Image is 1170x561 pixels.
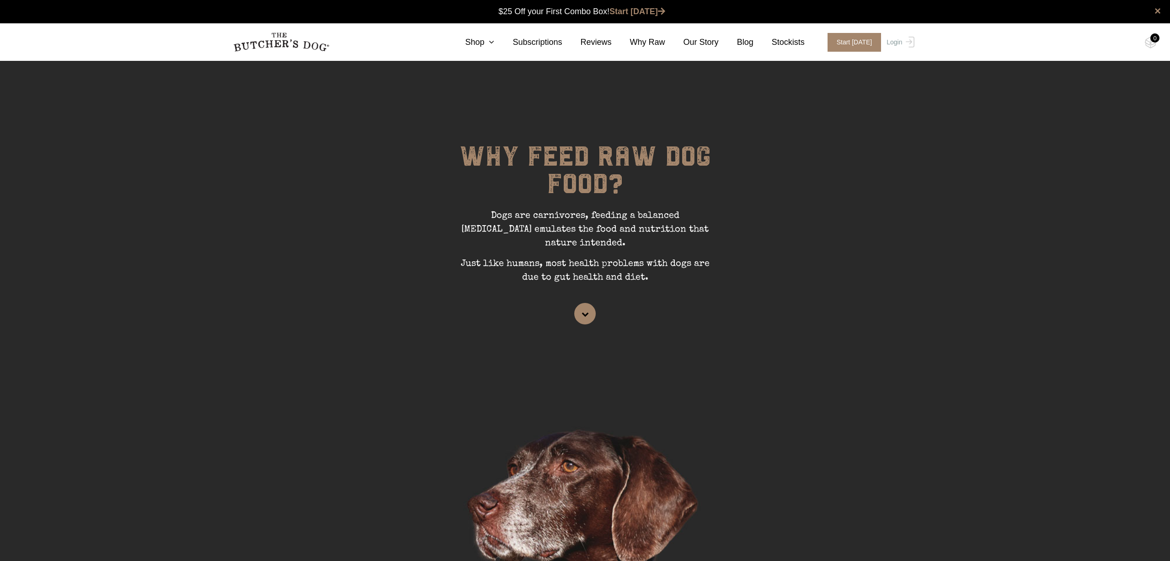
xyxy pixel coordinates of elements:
p: Dogs are carnivores, feeding a balanced [MEDICAL_DATA] emulates the food and nutrition that natur... [448,209,722,257]
a: Reviews [562,36,612,49]
a: close [1154,5,1161,16]
h1: WHY FEED RAW DOG FOOD? [448,143,722,209]
div: 0 [1150,33,1159,43]
a: Blog [719,36,753,49]
a: Start [DATE] [609,7,665,16]
p: Just like humans, most health problems with dogs are due to gut health and diet. [448,257,722,291]
img: TBD_Cart-Empty.png [1145,37,1156,49]
a: Subscriptions [494,36,562,49]
a: Stockists [753,36,805,49]
a: Shop [447,36,494,49]
a: Our Story [665,36,719,49]
a: Why Raw [612,36,665,49]
a: Login [884,33,914,52]
a: Start [DATE] [818,33,885,52]
span: Start [DATE] [828,33,882,52]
